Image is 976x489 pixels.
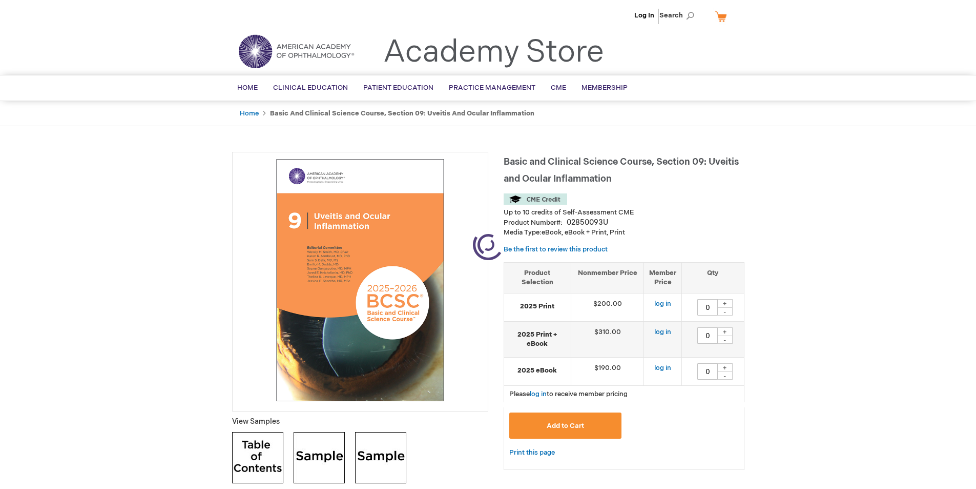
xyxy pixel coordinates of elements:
[682,262,744,293] th: Qty
[509,446,555,459] a: Print this page
[504,208,744,218] li: Up to 10 credits of Self-Assessment CME
[504,228,542,237] strong: Media Type:
[582,84,628,92] span: Membership
[530,390,547,398] a: log in
[504,193,567,205] img: CME Credit
[273,84,348,92] span: Clinical Education
[644,262,682,293] th: Member Price
[551,84,566,92] span: CME
[654,364,671,372] a: log in
[571,262,644,293] th: Nonmember Price
[238,158,483,403] img: Basic and Clinical Science Course, Section 09: Uveitis and Ocular Inflammation
[547,422,584,430] span: Add to Cart
[654,328,671,336] a: log in
[654,300,671,308] a: log in
[504,262,571,293] th: Product Selection
[232,417,488,427] p: View Samples
[717,336,733,344] div: -
[509,302,566,311] strong: 2025 Print
[697,327,718,344] input: Qty
[504,245,608,253] a: Be the first to review this product
[504,157,739,184] span: Basic and Clinical Science Course, Section 09: Uveitis and Ocular Inflammation
[504,228,744,238] p: eBook, eBook + Print, Print
[717,307,733,316] div: -
[634,11,654,19] a: Log In
[363,84,433,92] span: Patient Education
[232,432,283,483] img: Click to view
[697,299,718,316] input: Qty
[504,219,563,227] strong: Product Number
[355,432,406,483] img: Click to view
[294,432,345,483] img: Click to view
[509,390,628,398] span: Please to receive member pricing
[717,371,733,380] div: -
[659,5,698,26] span: Search
[717,299,733,308] div: +
[717,363,733,372] div: +
[449,84,535,92] span: Practice Management
[697,363,718,380] input: Qty
[571,321,644,357] td: $310.00
[717,327,733,336] div: +
[237,84,258,92] span: Home
[567,218,608,228] div: 02850093U
[383,34,604,71] a: Academy Store
[571,293,644,321] td: $200.00
[240,109,259,118] a: Home
[571,357,644,385] td: $190.00
[509,330,566,349] strong: 2025 Print + eBook
[270,109,534,118] strong: Basic and Clinical Science Course, Section 09: Uveitis and Ocular Inflammation
[509,366,566,376] strong: 2025 eBook
[509,413,622,439] button: Add to Cart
